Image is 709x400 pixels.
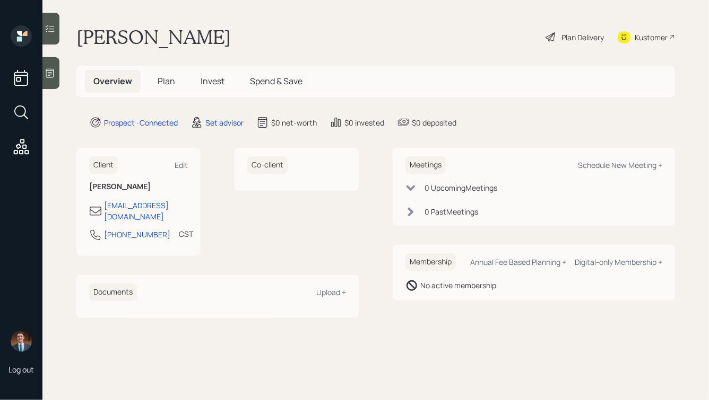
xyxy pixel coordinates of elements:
div: Annual Fee Based Planning + [470,257,566,267]
div: Kustomer [635,32,668,43]
div: [PHONE_NUMBER] [104,229,170,240]
div: $0 deposited [412,117,456,128]
h6: [PERSON_NAME] [89,182,188,191]
div: Prospect · Connected [104,117,178,128]
h6: Documents [89,283,137,301]
div: $0 net-worth [271,117,317,128]
h6: Co-client [247,156,288,174]
h1: [PERSON_NAME] [76,25,231,49]
span: Spend & Save [250,75,302,87]
div: [EMAIL_ADDRESS][DOMAIN_NAME] [104,200,188,222]
div: $0 invested [344,117,384,128]
h6: Meetings [405,156,446,174]
span: Overview [93,75,132,87]
div: No active membership [420,280,496,291]
div: Set advisor [205,117,244,128]
div: Edit [175,160,188,170]
div: CST [179,228,193,239]
span: Plan [158,75,175,87]
div: Upload + [316,287,346,297]
div: Schedule New Meeting + [578,160,662,170]
span: Invest [201,75,224,87]
h6: Client [89,156,118,174]
div: 0 Upcoming Meeting s [425,182,497,193]
img: hunter_neumayer.jpg [11,331,32,352]
div: Plan Delivery [561,32,604,43]
h6: Membership [405,253,456,271]
div: Log out [8,365,34,375]
div: 0 Past Meeting s [425,206,478,217]
div: Digital-only Membership + [575,257,662,267]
